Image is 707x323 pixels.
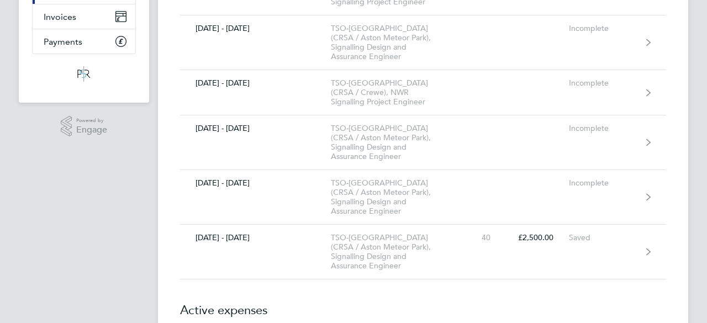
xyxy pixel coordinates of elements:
div: Incomplete [569,24,637,33]
a: [DATE] - [DATE]TSO-[GEOGRAPHIC_DATA] (CRSA / Aston Meteor Park), Signalling Design and Assurance ... [180,115,666,170]
a: Go to home page [32,65,136,83]
div: Incomplete [569,78,637,88]
div: TSO-[GEOGRAPHIC_DATA] (CRSA / Aston Meteor Park), Signalling Design and Assurance Engineer [331,124,457,161]
div: [DATE] - [DATE] [180,124,331,133]
a: [DATE] - [DATE]TSO-[GEOGRAPHIC_DATA] (CRSA / Aston Meteor Park), Signalling Design and Assurance ... [180,170,666,225]
div: [DATE] - [DATE] [180,178,331,188]
img: psrsolutions-logo-retina.png [74,65,94,83]
div: [DATE] - [DATE] [180,233,331,242]
div: [DATE] - [DATE] [180,24,331,33]
div: TSO-[GEOGRAPHIC_DATA] (CRSA / Aston Meteor Park), Signalling Design and Assurance Engineer [331,178,457,216]
div: Saved [569,233,637,242]
a: Invoices [33,4,135,29]
a: [DATE] - [DATE]TSO-[GEOGRAPHIC_DATA] (CRSA / Aston Meteor Park), Signalling Design and Assurance ... [180,225,666,279]
a: Payments [33,29,135,54]
div: TSO-[GEOGRAPHIC_DATA] (CRSA / Aston Meteor Park), Signalling Design and Assurance Engineer [331,24,457,61]
div: Incomplete [569,178,637,188]
a: Powered byEngage [61,116,108,137]
a: [DATE] - [DATE]TSO-[GEOGRAPHIC_DATA] (CRSA / Aston Meteor Park), Signalling Design and Assurance ... [180,15,666,70]
span: Engage [76,125,107,135]
div: Incomplete [569,124,637,133]
span: Invoices [44,12,76,22]
div: TSO-[GEOGRAPHIC_DATA] (CRSA / Crewe), NWR Signalling Project Engineer [331,78,457,107]
span: Powered by [76,116,107,125]
div: £2,500.00 [506,233,569,242]
div: [DATE] - [DATE] [180,78,331,88]
div: TSO-[GEOGRAPHIC_DATA] (CRSA / Aston Meteor Park), Signalling Design and Assurance Engineer [331,233,457,271]
div: 40 [457,233,506,242]
a: [DATE] - [DATE]TSO-[GEOGRAPHIC_DATA] (CRSA / Crewe), NWR Signalling Project EngineerIncomplete [180,70,666,115]
span: Payments [44,36,82,47]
